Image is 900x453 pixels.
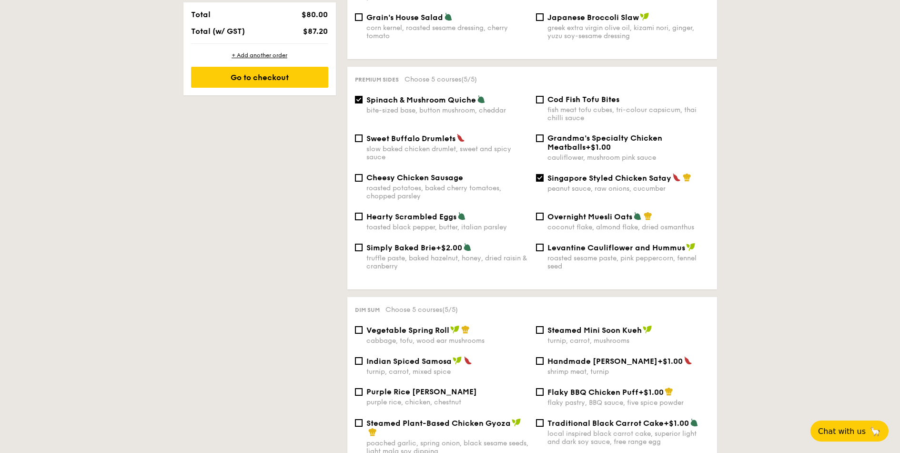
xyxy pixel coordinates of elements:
[366,326,449,335] span: Vegetable Spring Roll
[366,24,528,40] div: corn kernel, roasted sesame dressing, cherry tomato
[385,306,458,314] span: Choose 5 courses
[512,418,521,427] img: icon-vegan.f8ff3823.svg
[536,244,544,251] input: Levantine Cauliflower and Hummusroasted sesame paste, pink peppercorn, fennel seed
[191,67,328,88] div: Go to checkout
[664,419,689,428] span: +$1.00
[355,388,363,396] input: Purple Rice [PERSON_NAME]purple rice, chicken, chestnut
[547,13,639,22] span: Japanese Broccoli Slaw
[464,356,472,365] img: icon-spicy.37a8142b.svg
[810,421,889,442] button: Chat with us🦙
[633,212,642,220] img: icon-vegetarian.fe4039eb.svg
[302,10,328,19] span: $80.00
[436,243,462,252] span: +$2.00
[536,388,544,396] input: Flaky BBQ Chicken Puff+$1.00flaky pastry, BBQ sauce, five spice powder
[366,337,528,345] div: cabbage, tofu, wood ear mushrooms
[355,213,363,220] input: Hearty Scrambled Eggstoasted black pepper, butter, italian parsley
[547,254,709,270] div: roasted sesame paste, pink peppercorn, fennel seed
[355,174,363,182] input: Cheesy Chicken Sausageroasted potatoes, baked cherry tomatoes, chopped parsley
[684,356,692,365] img: icon-spicy.37a8142b.svg
[586,143,611,152] span: +$1.00
[547,106,709,122] div: fish meat tofu cubes, tri-colour capsicum, thai chilli sauce
[683,173,691,182] img: icon-chef-hat.a58ddaea.svg
[536,96,544,103] input: Cod Fish Tofu Bitesfish meat tofu cubes, tri-colour capsicum, thai chilli sauce
[536,13,544,21] input: Japanese Broccoli Slawgreek extra virgin olive oil, kizami nori, ginger, yuzu soy-sesame dressing
[870,426,881,437] span: 🦙
[547,223,709,231] div: coconut flake, almond flake, dried osmanthus
[547,399,709,407] div: flaky pastry, BBQ sauce, five spice powder
[366,419,511,428] span: Steamed Plant-Based Chicken Gyoza
[366,134,455,143] span: Sweet Buffalo Drumlets
[690,418,698,427] img: icon-vegetarian.fe4039eb.svg
[686,243,696,251] img: icon-vegan.f8ff3823.svg
[547,24,709,40] div: greek extra virgin olive oil, kizami nori, ginger, yuzu soy-sesame dressing
[547,326,642,335] span: Steamed Mini Soon Kueh
[366,173,463,182] span: Cheesy Chicken Sausage
[450,325,460,334] img: icon-vegan.f8ff3823.svg
[461,75,477,83] span: (5/5)
[442,306,458,314] span: (5/5)
[644,212,652,220] img: icon-chef-hat.a58ddaea.svg
[456,134,465,142] img: icon-spicy.37a8142b.svg
[547,368,709,376] div: shrimp meat, turnip
[461,325,470,334] img: icon-chef-hat.a58ddaea.svg
[366,254,528,270] div: truffle paste, baked hazelnut, honey, dried raisin & cranberry
[547,185,709,193] div: peanut sauce, raw onions, cucumber
[818,427,866,436] span: Chat with us
[547,212,632,221] span: Overnight Muesli Oats
[355,13,363,21] input: Grain's House Saladcorn kernel, roasted sesame dressing, cherry tomato
[355,357,363,365] input: Indian Spiced Samosaturnip, carrot, mixed spice
[536,357,544,365] input: Handmade [PERSON_NAME]+$1.00shrimp meat, turnip
[547,243,685,252] span: Levantine Cauliflower and Hummus
[672,173,681,182] img: icon-spicy.37a8142b.svg
[366,387,477,396] span: Purple Rice [PERSON_NAME]
[444,12,453,21] img: icon-vegetarian.fe4039eb.svg
[547,337,709,345] div: turnip, carrot, mushrooms
[191,10,211,19] span: Total
[368,428,377,436] img: icon-chef-hat.a58ddaea.svg
[355,326,363,334] input: Vegetable Spring Rollcabbage, tofu, wood ear mushrooms
[547,419,664,428] span: Traditional Black Carrot Cake
[366,398,528,406] div: purple rice, chicken, chestnut
[665,387,673,396] img: icon-chef-hat.a58ddaea.svg
[366,106,528,114] div: bite-sized base, button mushroom, cheddar
[547,154,709,162] div: cauliflower, mushroom pink sauce
[355,307,380,313] span: Dim sum
[547,357,657,366] span: Handmade [PERSON_NAME]
[355,419,363,427] input: Steamed Plant-Based Chicken Gyozapoached garlic, spring onion, black sesame seeds, light mala soy...
[355,244,363,251] input: Simply Baked Brie+$2.00truffle paste, baked hazelnut, honey, dried raisin & cranberry
[191,51,328,59] div: + Add another order
[657,357,683,366] span: +$1.00
[366,184,528,200] div: roasted potatoes, baked cherry tomatoes, chopped parsley
[536,419,544,427] input: Traditional Black Carrot Cake+$1.00local inspired black carrot cake, superior light and dark soy ...
[366,368,528,376] div: turnip, carrot, mixed spice
[640,12,649,21] img: icon-vegan.f8ff3823.svg
[366,145,528,161] div: slow baked chicken drumlet, sweet and spicy sauce
[366,243,436,252] span: Simply Baked Brie
[366,212,456,221] span: Hearty Scrambled Eggs
[477,95,485,103] img: icon-vegetarian.fe4039eb.svg
[536,134,544,142] input: Grandma's Specialty Chicken Meatballs+$1.00cauliflower, mushroom pink sauce
[547,134,662,152] span: Grandma's Specialty Chicken Meatballs
[366,13,443,22] span: Grain's House Salad
[638,388,664,397] span: +$1.00
[453,356,462,365] img: icon-vegan.f8ff3823.svg
[355,76,399,83] span: Premium sides
[643,325,652,334] img: icon-vegan.f8ff3823.svg
[355,134,363,142] input: Sweet Buffalo Drumletsslow baked chicken drumlet, sweet and spicy sauce
[547,174,671,183] span: Singapore Styled Chicken Satay
[536,174,544,182] input: Singapore Styled Chicken Sataypeanut sauce, raw onions, cucumber
[355,96,363,103] input: Spinach & Mushroom Quichebite-sized base, button mushroom, cheddar
[303,27,328,36] span: $87.20
[547,95,619,104] span: Cod Fish Tofu Bites
[457,212,466,220] img: icon-vegetarian.fe4039eb.svg
[463,243,472,251] img: icon-vegetarian.fe4039eb.svg
[547,388,638,397] span: Flaky BBQ Chicken Puff
[366,95,476,104] span: Spinach & Mushroom Quiche
[536,213,544,220] input: Overnight Muesli Oatscoconut flake, almond flake, dried osmanthus
[547,430,709,446] div: local inspired black carrot cake, superior light and dark soy sauce, free range egg
[191,27,245,36] span: Total (w/ GST)
[366,357,452,366] span: Indian Spiced Samosa
[404,75,477,83] span: Choose 5 courses
[536,326,544,334] input: Steamed Mini Soon Kuehturnip, carrot, mushrooms
[366,223,528,231] div: toasted black pepper, butter, italian parsley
